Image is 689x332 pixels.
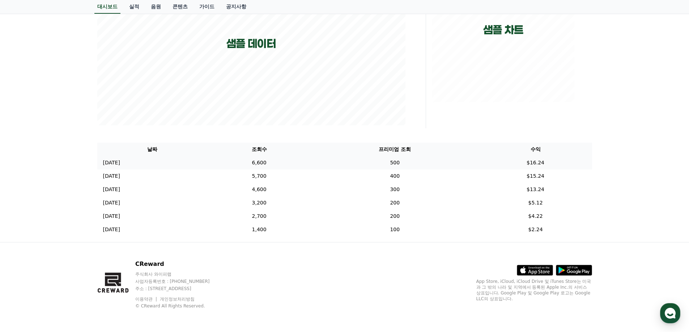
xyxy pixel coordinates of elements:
td: $16.24 [479,156,592,169]
p: [DATE] [103,172,120,180]
th: 날짜 [97,143,208,156]
p: 샘플 차트 [483,23,523,36]
td: 500 [311,156,479,169]
th: 수익 [479,143,592,156]
td: 1,400 [208,223,311,236]
p: 주식회사 와이피랩 [135,271,224,277]
a: 대화 [48,229,93,247]
a: 개인정보처리방침 [160,297,195,302]
th: 프리미엄 조회 [311,143,479,156]
td: 5,700 [208,169,311,183]
p: CReward [135,260,224,268]
td: 4,600 [208,183,311,196]
p: App Store, iCloud, iCloud Drive 및 iTunes Store는 미국과 그 밖의 나라 및 지역에서 등록된 Apple Inc.의 서비스 상표입니다. Goo... [476,279,592,302]
p: 샘플 데이터 [226,37,276,50]
td: 6,600 [208,156,311,169]
td: $13.24 [479,183,592,196]
p: [DATE] [103,226,120,233]
span: 대화 [66,240,75,246]
span: 홈 [23,240,27,246]
p: © CReward All Rights Reserved. [135,303,224,309]
p: 사업자등록번호 : [PHONE_NUMBER] [135,279,224,284]
a: 이용약관 [135,297,158,302]
p: [DATE] [103,199,120,207]
td: 400 [311,169,479,183]
td: 100 [311,223,479,236]
td: 200 [311,210,479,223]
a: 설정 [93,229,139,247]
td: 300 [311,183,479,196]
td: $4.22 [479,210,592,223]
td: $2.24 [479,223,592,236]
td: 3,200 [208,196,311,210]
th: 조회수 [208,143,311,156]
td: $15.24 [479,169,592,183]
a: 홈 [2,229,48,247]
td: 200 [311,196,479,210]
td: $5.12 [479,196,592,210]
span: 설정 [112,240,120,246]
td: 2,700 [208,210,311,223]
p: [DATE] [103,159,120,167]
p: [DATE] [103,186,120,193]
p: 주소 : [STREET_ADDRESS] [135,286,224,292]
p: [DATE] [103,212,120,220]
